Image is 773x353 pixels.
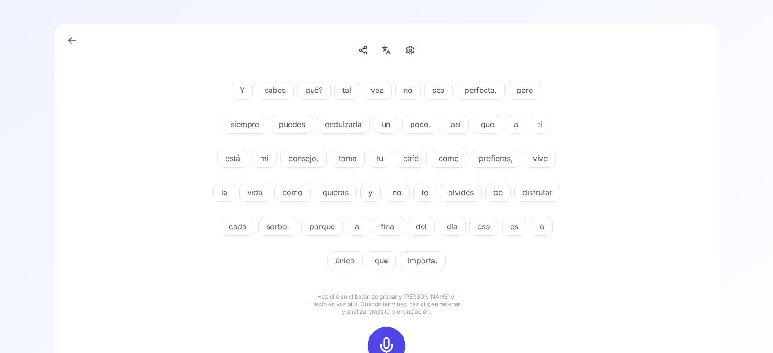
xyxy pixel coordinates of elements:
button: consejo. [280,149,327,168]
span: y [361,187,380,198]
button: olvides [440,183,482,202]
span: poco. [403,118,439,130]
span: es [503,221,526,232]
span: no [396,84,420,96]
span: al [347,221,369,232]
span: la [214,187,235,198]
button: cada [221,217,254,236]
span: sorbo, [259,221,297,232]
button: así [443,115,469,134]
span: Y [232,84,252,96]
button: no [395,81,421,100]
span: ti [530,118,550,130]
span: así [443,118,468,130]
button: a [506,115,526,134]
span: quieras [315,187,356,198]
button: mi [252,149,277,168]
button: quieras [315,183,357,202]
button: tu [369,149,391,168]
button: puedes [271,115,313,134]
span: café [395,153,426,164]
span: mi [252,153,276,164]
button: es [502,217,526,236]
span: tu [369,153,391,164]
button: un [374,115,398,134]
button: sorbo, [258,217,297,236]
button: toma [331,149,365,168]
span: eso [470,221,498,232]
span: consejo. [281,153,326,164]
button: no [385,183,410,202]
span: endulzarla [317,118,369,130]
span: te [414,187,436,198]
span: prefieras, [471,153,521,164]
button: como [431,149,467,168]
button: pero [509,81,541,100]
button: de [485,183,511,202]
span: a [506,118,526,130]
button: y [360,183,381,202]
button: endulzarla [317,115,370,134]
button: tal [334,81,359,100]
button: la [213,183,235,202]
span: que [367,255,395,266]
span: un [374,118,398,130]
button: siempre [223,115,267,134]
span: como [275,187,310,198]
span: toma [331,153,364,164]
span: perfecta, [457,84,504,96]
span: porque [302,221,342,232]
span: importa. [400,255,445,266]
button: sabes [257,81,294,100]
button: café [395,149,427,168]
button: perfecta, [457,81,505,100]
button: como [274,183,311,202]
button: prefieras, [471,149,521,168]
span: del [408,221,434,232]
span: pero [509,84,541,96]
span: no [385,187,409,198]
span: está [218,153,248,164]
span: único [328,255,362,266]
button: ti [530,115,550,134]
span: que [473,118,502,130]
span: vive [525,153,555,164]
span: día [439,221,465,232]
span: final [373,221,404,232]
button: vez [363,81,392,100]
button: que [367,251,396,270]
button: vida [239,183,270,202]
button: al [347,217,369,236]
span: puedes [271,118,313,130]
button: Y [232,81,253,100]
button: porque [301,217,343,236]
p: Haz clic en el botón de grabar y [PERSON_NAME] el texto en voz alta. Cuando termines, haz clic en... [311,293,462,316]
span: disfrutar [515,187,560,198]
button: único [327,251,363,270]
span: de [486,187,510,198]
button: qué? [297,81,331,100]
span: qué? [298,84,330,96]
button: del [408,217,435,236]
button: final [373,217,404,236]
button: día [439,217,466,236]
button: sea [424,81,453,100]
button: lo [530,217,553,236]
button: eso [469,217,498,236]
span: olvides [440,187,481,198]
span: cada [221,221,254,232]
button: disfrutar [514,183,560,202]
span: sea [425,84,452,96]
span: siempre [223,118,267,130]
span: vez [363,84,391,96]
span: tal [335,84,359,96]
button: que [473,115,502,134]
button: te [413,183,436,202]
span: vida [240,187,270,198]
button: importa. [400,251,446,270]
button: vive [525,149,556,168]
span: sabes [257,84,293,96]
button: poco. [402,115,439,134]
span: como [431,153,467,164]
span: lo [530,221,552,232]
